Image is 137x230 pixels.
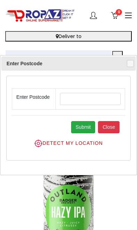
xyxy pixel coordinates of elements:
[34,139,43,148] img: location-detect
[5,31,132,42] button: Deliver to
[98,121,120,133] button: Close
[127,60,134,67] button: Close
[7,59,118,68] span: Enter Postcode
[71,121,96,133] button: Submit
[111,12,118,19] a: 0
[12,88,56,109] td: Enter Postcode
[12,139,125,148] button: DETECT MY LOCATION
[116,9,122,15] span: 0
